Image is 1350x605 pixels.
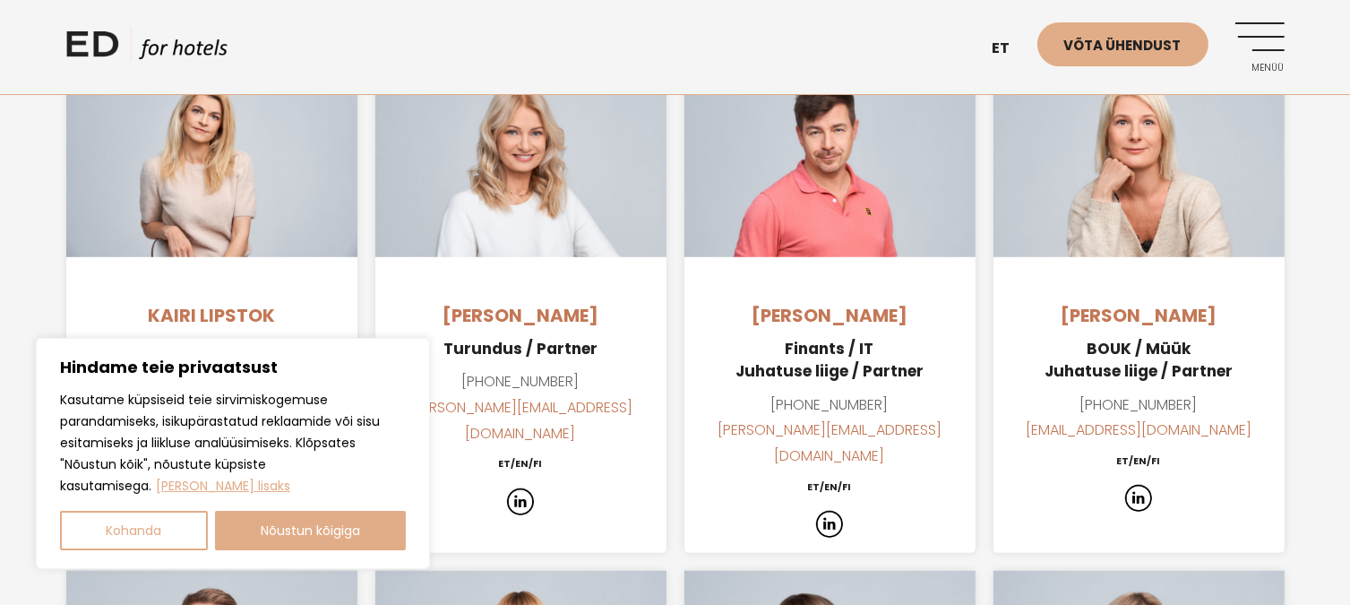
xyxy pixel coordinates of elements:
[1125,485,1152,512] img: icon-in.png
[993,338,1285,384] h5: BOUK / Müük Juhatuse liige / Partner
[60,389,406,497] p: Kasutame küpsiseid teie sirvimiskogemuse parandamiseks, isikupärastatud reklaamide või sisu esita...
[1026,419,1251,440] a: [EMAIL_ADDRESS][DOMAIN_NAME]
[993,393,1285,445] p: [PHONE_NUMBER]
[684,393,976,470] p: [PHONE_NUMBER]
[155,476,291,496] a: Loe lisaks
[993,302,1285,329] h4: [PERSON_NAME]
[375,302,666,329] h4: [PERSON_NAME]
[718,419,942,466] a: [PERSON_NAME][EMAIL_ADDRESS][DOMAIN_NAME]
[375,338,666,361] h5: Turundus / Partner
[66,27,228,72] a: ED HOTELS
[993,453,1285,470] h6: ET/EN/FI
[507,488,534,515] img: icon-in.png
[684,302,976,329] h4: [PERSON_NAME]
[984,27,1037,71] a: et
[1235,63,1285,73] span: Menüü
[60,357,406,378] p: Hindame teie privaatsust
[60,511,208,550] button: Kohanda
[1037,22,1208,66] a: Võta ühendust
[1235,22,1285,72] a: Menüü
[408,397,632,444] a: [PERSON_NAME][EMAIL_ADDRESS][DOMAIN_NAME]
[816,511,843,538] img: icon-in.png
[684,479,976,496] h6: ET/EN/FI
[684,338,976,384] h5: Finants / IT Juhatuse liige / Partner
[66,302,357,329] h4: Kairi Lipstok
[375,455,666,472] h6: ET/EN/FI
[375,369,666,446] p: [PHONE_NUMBER]
[215,511,407,550] button: Nõustun kõigiga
